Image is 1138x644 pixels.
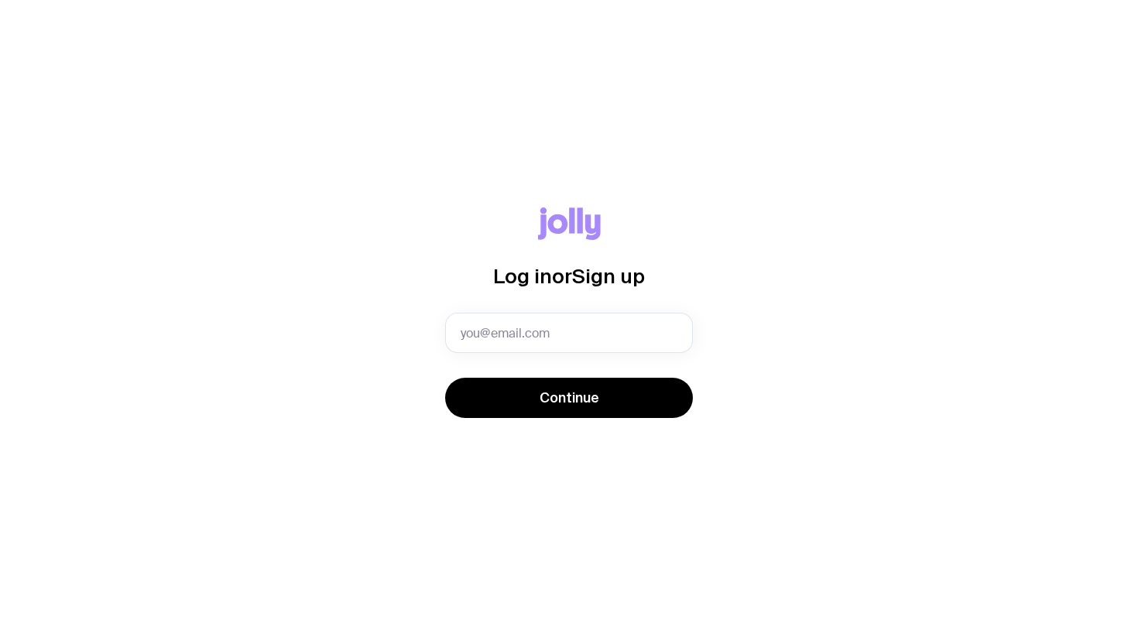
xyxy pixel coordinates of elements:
[493,265,552,287] span: Log in
[572,265,645,287] span: Sign up
[445,378,693,418] button: Continue
[540,389,599,407] span: Continue
[552,265,572,287] span: or
[445,313,693,353] input: you@email.com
